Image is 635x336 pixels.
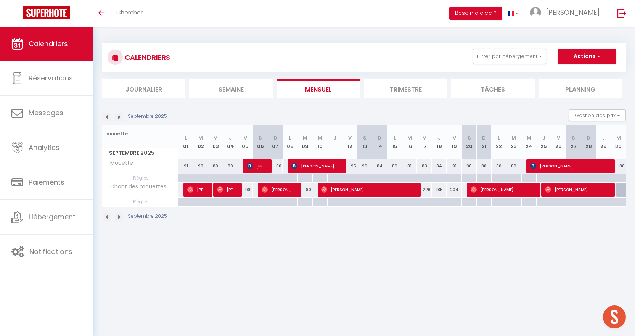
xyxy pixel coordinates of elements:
abbr: S [259,134,262,141]
th: 06 [253,125,268,159]
span: [PERSON_NAME] [321,182,415,197]
th: 19 [447,125,461,159]
abbr: D [378,134,381,141]
h3: CALENDRIERS [123,49,170,66]
abbr: V [244,134,247,141]
abbr: M [616,134,621,141]
div: 86 [387,159,402,173]
th: 09 [297,125,312,159]
th: 07 [268,125,283,159]
div: 226 [417,183,432,197]
span: Réservations [29,73,73,83]
abbr: V [348,134,352,141]
abbr: D [587,134,590,141]
th: 20 [462,125,477,159]
div: 180 [238,183,253,197]
abbr: S [363,134,367,141]
th: 03 [208,125,223,159]
div: 90 [193,159,208,173]
div: 95 [342,159,357,173]
abbr: L [602,134,604,141]
img: ... [530,7,541,18]
span: Paiements [29,177,64,187]
th: 24 [521,125,536,159]
div: 84 [432,159,447,173]
li: Semaine [189,79,273,98]
span: [PERSON_NAME] [247,159,267,173]
th: 27 [566,125,581,159]
abbr: M [527,134,531,141]
span: [PERSON_NAME] [262,182,296,197]
abbr: J [542,134,545,141]
th: 11 [328,125,342,159]
abbr: J [333,134,336,141]
th: 05 [238,125,253,159]
th: 14 [372,125,387,159]
abbr: J [229,134,232,141]
div: 91 [178,159,193,173]
div: 80 [506,159,521,173]
div: 180 [297,183,312,197]
span: Chercher [116,8,143,16]
img: logout [617,8,627,18]
abbr: M [303,134,307,141]
li: Mensuel [277,79,360,98]
th: 21 [477,125,492,159]
span: Calendriers [29,39,68,48]
span: Messages [29,108,63,117]
abbr: M [198,134,203,141]
abbr: M [213,134,218,141]
span: Chant des mouettes [103,183,168,191]
li: Journalier [102,79,185,98]
th: 16 [402,125,417,159]
p: Septembre 2025 [128,213,167,220]
div: 185 [432,183,447,197]
button: Gestion des prix [569,109,626,121]
abbr: L [289,134,291,141]
button: Besoin d'aide ? [449,7,502,20]
span: [PERSON_NAME] [546,8,600,17]
abbr: V [453,134,456,141]
abbr: M [318,134,322,141]
div: 80 [492,159,506,173]
button: Filtrer par hébergement [473,49,546,64]
abbr: D [273,134,277,141]
abbr: L [185,134,187,141]
th: 18 [432,125,447,159]
th: 29 [596,125,611,159]
span: Règles [102,174,178,182]
span: Règles [102,198,178,206]
span: Notifications [29,247,72,256]
abbr: S [468,134,471,141]
div: 80 [208,159,223,173]
th: 15 [387,125,402,159]
button: Actions [558,49,616,64]
div: 80 [611,159,626,173]
abbr: M [511,134,516,141]
abbr: M [422,134,427,141]
th: 28 [581,125,596,159]
div: 80 [223,159,238,173]
span: [PERSON_NAME] [530,159,609,173]
p: Septembre 2025 [128,113,167,120]
div: 83 [417,159,432,173]
span: Hébergement [29,212,76,222]
abbr: J [438,134,441,141]
th: 23 [506,125,521,159]
th: 17 [417,125,432,159]
span: [PERSON_NAME] [187,182,207,197]
span: Analytics [29,143,59,152]
div: 80 [477,159,492,173]
div: 80 [268,159,283,173]
div: 96 [357,159,372,173]
div: 84 [372,159,387,173]
abbr: D [482,134,486,141]
div: 91 [447,159,461,173]
abbr: L [498,134,500,141]
abbr: V [557,134,560,141]
span: [PERSON_NAME] [291,159,341,173]
li: Planning [539,79,622,98]
div: 90 [462,159,477,173]
th: 08 [283,125,297,159]
div: Ouvrir le chat [603,305,626,328]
